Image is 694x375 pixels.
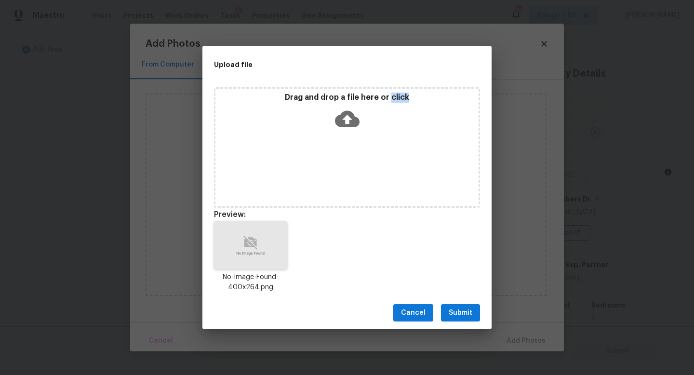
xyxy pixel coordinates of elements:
p: No-Image-Found-400x264.png [214,272,287,293]
button: Submit [441,304,480,322]
button: Cancel [393,304,433,322]
p: Drag and drop a file here or click [215,93,479,103]
span: Cancel [401,307,426,319]
img: H74S5N90oD8mGPVl2z8BBv9wmee20T9EmroWf8c3mBB0Op1Op9PpdDqdTqfT6XQ6nU6n0+l0Or+3B4cEAAAAAIL+v3aGBQAAA... [214,221,287,269]
h2: Upload file [214,59,437,70]
span: Submit [449,307,472,319]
